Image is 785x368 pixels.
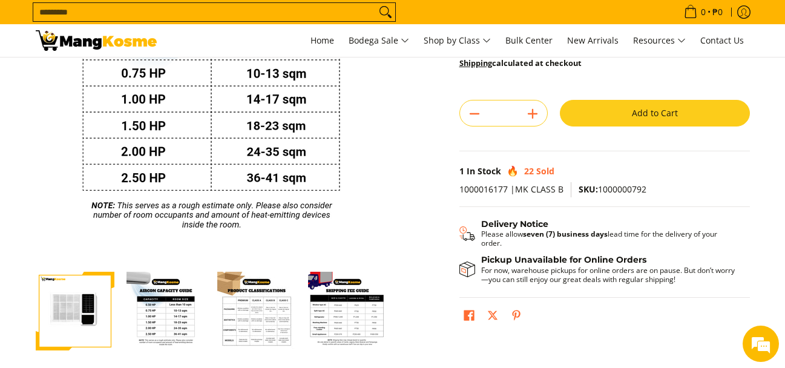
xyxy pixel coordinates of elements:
a: Share on Facebook [461,307,478,327]
span: Bulk Center [505,34,553,46]
a: Bodega Sale [343,24,415,57]
span: Home [310,34,334,46]
img: Carrier 2.00 HP ICool Green Remote Window-Type Air Conditioner (Class B)-2 [126,272,205,350]
a: New Arrivals [561,24,625,57]
a: Shop by Class [418,24,497,57]
p: Please allow lead time for the delivery of your order. [481,229,738,248]
img: Carrier 2.00 HP ICool Green Remote Window-Type Air Conditioner (Class B)-4 [308,272,387,350]
span: 1000016177 |MK CLASS B [459,183,563,195]
span: Bodega Sale [349,33,409,48]
button: Shipping & Delivery [459,219,738,248]
span: SKU: [579,183,598,195]
img: Carrier 2.00 HP ICool Green Remote Window-Type Air Conditioner (Class | Mang Kosme [36,30,157,51]
span: 0 [699,8,708,16]
a: Shipping [459,57,492,68]
button: Subtract [460,104,489,123]
div: Minimize live chat window [199,6,228,35]
strong: Pickup Unavailable for Online Orders [481,254,646,265]
strong: calculated at checkout [459,57,582,68]
a: Resources [627,24,692,57]
strong: Delivery Notice [481,218,548,229]
a: Post on X [484,307,501,327]
button: Search [376,3,395,21]
button: Add [518,104,547,123]
span: 1000000792 [579,183,646,195]
span: Contact Us [700,34,744,46]
p: For now, warehouse pickups for online orders are on pause. But don’t worry—you can still enjoy ou... [481,266,738,284]
span: Shop by Class [424,33,491,48]
span: Sold [536,165,554,177]
a: Contact Us [694,24,750,57]
span: We're online! [70,108,167,231]
span: ₱0 [711,8,724,16]
img: Carrier 2.00 HP ICool Green Remote Window-Type Air Conditioner (Class B)-3 [217,272,296,350]
span: • [680,5,726,19]
strong: seven (7) business days [523,229,608,239]
a: Home [304,24,340,57]
span: In Stock [467,165,501,177]
span: 1 [459,165,464,177]
span: 22 [524,165,534,177]
span: Resources [633,33,686,48]
textarea: Type your message and hit 'Enter' [6,242,231,284]
div: Chat with us now [63,68,203,84]
nav: Main Menu [169,24,750,57]
span: New Arrivals [567,34,619,46]
a: Bulk Center [499,24,559,57]
button: Add to Cart [560,100,750,126]
img: Carrier 2.00 HP ICool Green Remote Window-Type Air Conditioner (Class B)-1 [36,272,114,350]
a: Pin on Pinterest [508,307,525,327]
